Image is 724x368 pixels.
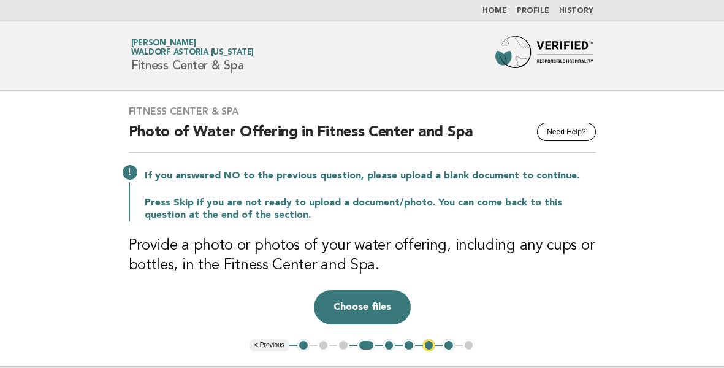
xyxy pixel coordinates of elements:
a: History [559,7,593,15]
button: Need Help? [537,123,595,141]
a: [PERSON_NAME]Waldorf Astoria [US_STATE] [131,39,254,56]
img: Forbes Travel Guide [495,36,593,75]
h2: Photo of Water Offering in Fitness Center and Spa [129,123,596,153]
button: Choose files [314,290,411,324]
p: Press Skip if you are not ready to upload a document/photo. You can come back to this question at... [145,197,596,221]
p: If you answered NO to the previous question, please upload a blank document to continue. [145,170,596,182]
button: 7 [423,339,435,351]
a: Profile [517,7,549,15]
h3: Fitness Center & Spa [129,105,596,118]
button: 6 [403,339,415,351]
button: 4 [357,339,375,351]
button: 1 [297,339,310,351]
h3: Provide a photo or photos of your water offering, including any cups or bottles, in the Fitness C... [129,236,596,275]
span: Waldorf Astoria [US_STATE] [131,49,254,57]
button: 5 [383,339,395,351]
button: 8 [443,339,455,351]
h1: Fitness Center & Spa [131,40,254,72]
button: < Previous [250,339,289,351]
a: Home [482,7,507,15]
